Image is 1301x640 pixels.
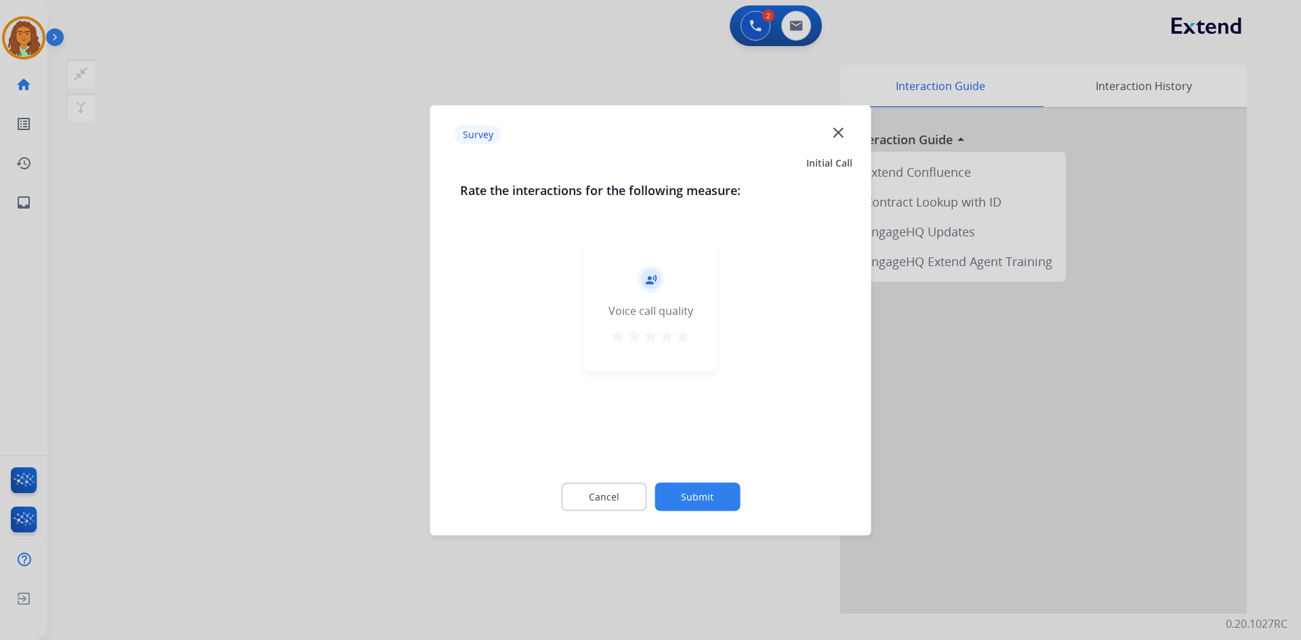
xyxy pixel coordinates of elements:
p: 0.20.1027RC [1226,616,1287,632]
div: Voice call quality [608,302,693,318]
mat-icon: star [610,328,626,344]
mat-icon: record_voice_over [644,273,657,285]
p: Survey [455,125,501,144]
mat-icon: star [642,328,659,344]
mat-icon: star [659,328,675,344]
span: Initial Call [806,156,852,169]
button: Submit [655,482,740,511]
h3: Rate the interactions for the following measure: [460,180,842,199]
mat-icon: close [829,123,847,141]
mat-icon: star [626,328,642,344]
mat-icon: star [675,328,691,344]
button: Cancel [561,482,646,511]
